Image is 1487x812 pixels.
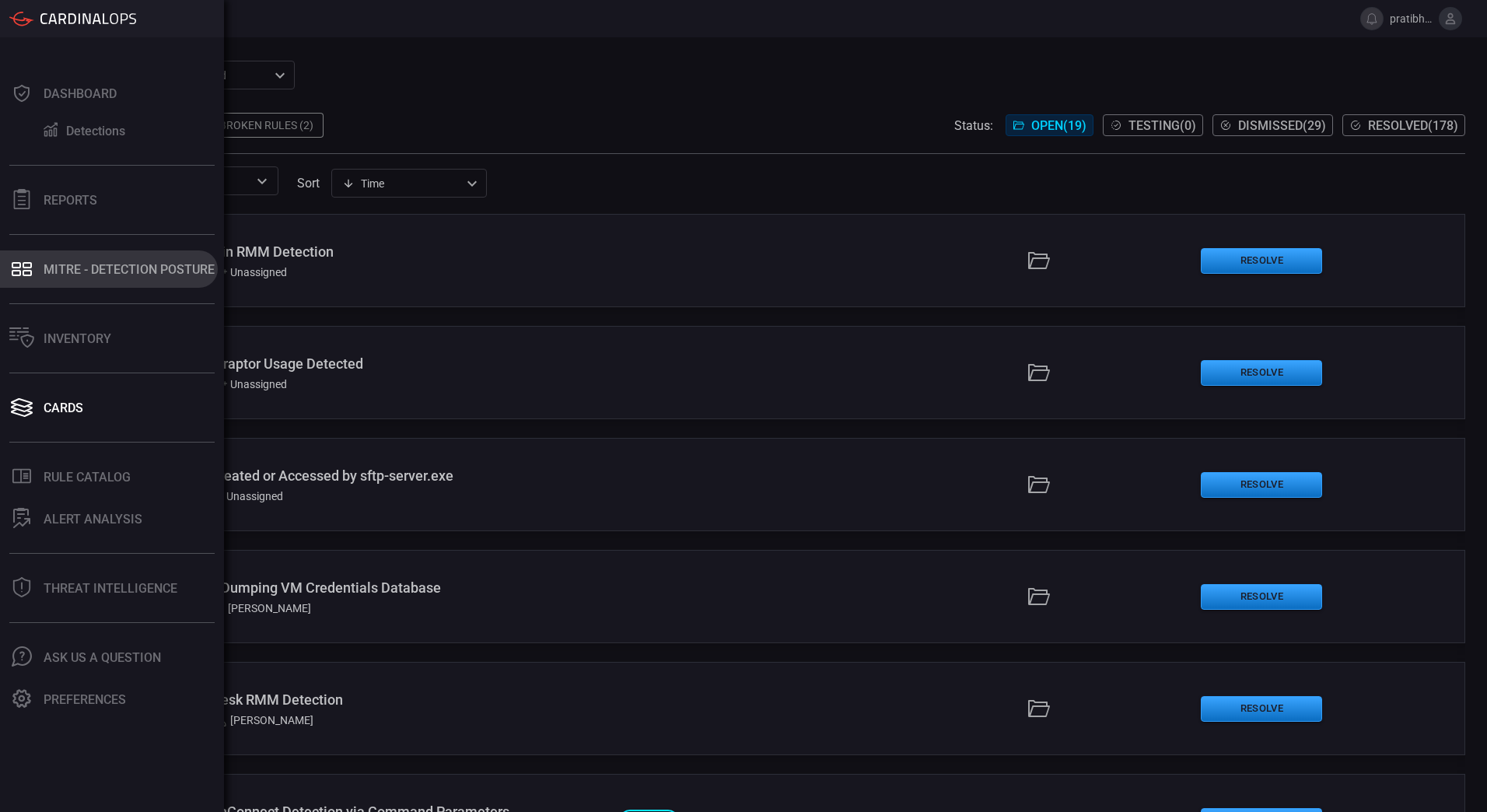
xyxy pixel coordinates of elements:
span: Dismissed ( 29 ) [1238,118,1326,133]
button: Resolve [1201,360,1322,386]
button: Resolve [1201,248,1322,274]
button: Testing(0) [1103,114,1203,136]
button: Resolve [1201,584,1322,610]
div: Threat Intelligence [44,581,177,596]
div: Cards [44,401,83,415]
div: Preferences [44,692,126,707]
button: Open(19) [1006,114,1093,136]
label: sort [297,176,320,191]
div: Ask Us A Question [44,650,161,665]
div: Dashboard [44,86,117,101]
div: [PERSON_NAME] [212,602,311,614]
div: Windows - RAdmin RMM Detection [116,243,607,260]
div: Reports [44,193,97,208]
div: Inventory [44,331,111,346]
button: Resolve [1201,472,1322,498]
div: Unassigned [211,490,283,502]
div: Windows - Velociraptor Usage Detected [116,355,607,372]
div: Windows - RustDesk RMM Detection [116,691,607,708]
span: Resolved ( 178 ) [1368,118,1458,133]
span: Testing ( 0 ) [1128,118,1196,133]
div: Time [342,176,462,191]
span: Status: [954,118,993,133]
div: Broken Rules (2) [210,113,324,138]
span: Open ( 19 ) [1031,118,1086,133]
div: Windows - File Created or Accessed by sftp-server.exe [116,467,607,484]
div: Rule Catalog [44,470,131,485]
button: Open [251,170,273,192]
button: Resolved(178) [1342,114,1465,136]
div: MITRE - Detection Posture [44,262,215,277]
div: Unassigned [215,378,287,390]
div: Detections [66,124,125,138]
div: Unassigned [215,266,287,278]
div: [PERSON_NAME] [215,714,313,726]
div: Windows - PSQL Dumping VM Credentials Database [116,579,607,596]
span: pratibha.hottigimath [1390,12,1433,25]
div: ALERT ANALYSIS [44,512,142,527]
button: Resolve [1201,696,1322,722]
button: Dismissed(29) [1212,114,1333,136]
